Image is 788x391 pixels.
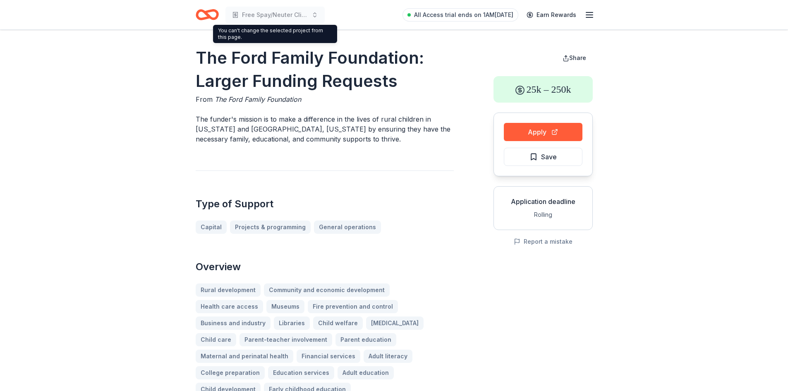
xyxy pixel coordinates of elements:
a: Capital [196,221,227,234]
h2: Overview [196,260,454,273]
span: The Ford Family Foundation [215,95,301,103]
a: General operations [314,221,381,234]
p: The funder's mission is to make a difference in the lives of rural children in [US_STATE] and [GE... [196,114,454,144]
div: Rolling [501,210,586,220]
h1: The Ford Family Foundation: Larger Funding Requests [196,46,454,93]
h2: Type of Support [196,197,454,211]
div: 25k – 250k [493,76,593,103]
button: Report a mistake [514,237,572,247]
button: Free Spay/Neuter Clinics on [GEOGRAPHIC_DATA] [225,7,325,23]
div: From [196,94,454,104]
span: Free Spay/Neuter Clinics on [GEOGRAPHIC_DATA] [242,10,308,20]
span: Save [541,151,557,162]
span: Share [569,54,586,61]
div: Application deadline [501,197,586,206]
a: All Access trial ends on 1AM[DATE] [402,8,518,22]
a: Projects & programming [230,221,311,234]
button: Apply [504,123,582,141]
button: Share [556,50,593,66]
button: Save [504,148,582,166]
span: All Access trial ends on 1AM[DATE] [414,10,513,20]
a: Earn Rewards [522,7,581,22]
a: Home [196,5,219,24]
div: You can't change the selected project from this page. [213,25,337,43]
